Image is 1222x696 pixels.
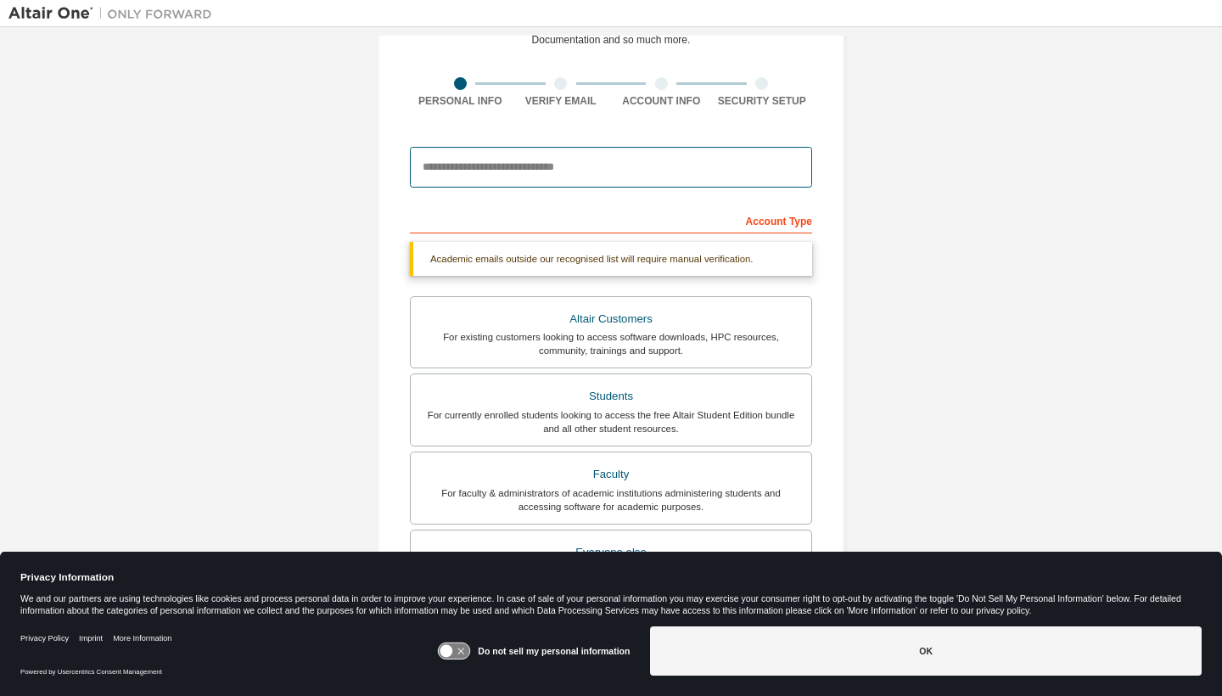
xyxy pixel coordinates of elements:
div: For faculty & administrators of academic institutions administering students and accessing softwa... [421,486,801,514]
div: Faculty [421,463,801,486]
div: Account Type [410,206,812,233]
div: Personal Info [410,94,511,108]
img: Altair One [8,5,221,22]
div: Verify Email [511,94,612,108]
div: For currently enrolled students looking to access the free Altair Student Edition bundle and all ... [421,408,801,435]
div: Academic emails outside our recognised list will require manual verification. [410,242,812,276]
div: Students [421,384,801,408]
div: For existing customers looking to access software downloads, HPC resources, community, trainings ... [421,330,801,357]
div: Account Info [611,94,712,108]
div: Security Setup [712,94,813,108]
div: Everyone else [421,541,801,564]
div: Altair Customers [421,307,801,331]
